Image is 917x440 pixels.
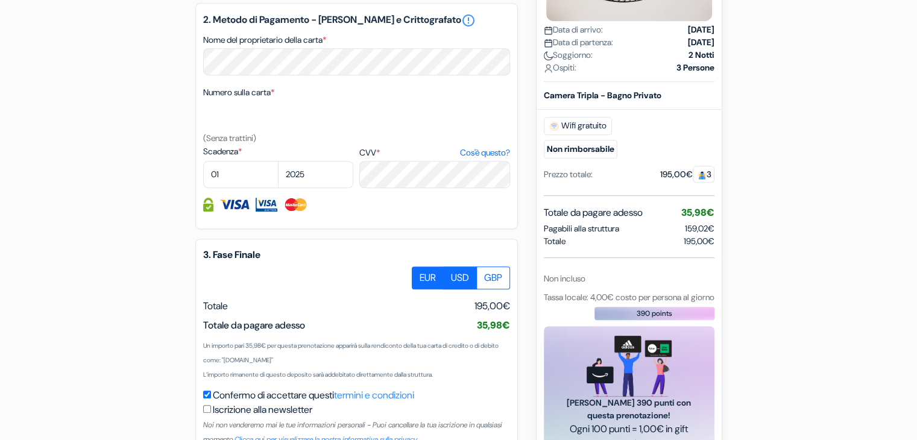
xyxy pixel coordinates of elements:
[544,39,553,48] img: calendar.svg
[203,371,433,379] small: L’importo rimanente di questo deposito sarà addebitato direttamente dalla struttura.
[283,198,308,212] img: Master Card
[359,146,509,159] label: CVV
[544,117,612,135] span: Wifi gratuito
[544,206,643,220] span: Totale da pagare adesso
[544,26,553,35] img: calendar.svg
[660,168,714,181] div: 195,00€
[474,299,510,313] span: 195,00€
[689,49,714,61] strong: 2 Notti
[544,51,553,60] img: moon.svg
[334,389,414,401] a: termini e condizioni
[544,222,619,235] span: Pagabili alla struttura
[558,397,700,422] span: [PERSON_NAME] 390 punti con questa prenotazione!
[688,24,714,36] strong: [DATE]
[461,13,476,28] a: error_outline
[203,300,228,312] span: Totale
[688,36,714,49] strong: [DATE]
[544,36,613,49] span: Data di partenza:
[459,146,509,159] a: Cos'è questo?
[681,206,714,219] span: 35,98€
[685,223,714,234] span: 159,02€
[203,145,353,158] label: Scadenza
[544,49,593,61] span: Soggiorno:
[544,24,603,36] span: Data di arrivo:
[587,336,672,397] img: gift_card_hero_new.png
[693,166,714,183] span: 3
[203,34,326,46] label: Nome del proprietario della carta
[544,64,553,73] img: user_icon.svg
[549,121,559,131] img: free_wifi.svg
[544,272,714,285] div: Non incluso
[443,266,477,289] label: USD
[203,319,305,332] span: Totale da pagare adesso
[412,266,510,289] div: Basic radio toggle button group
[544,90,661,101] b: Camera Tripla - Bagno Privato
[476,266,510,289] label: GBP
[544,61,576,74] span: Ospiti:
[684,235,714,248] span: 195,00€
[676,61,714,74] strong: 3 Persone
[544,292,714,303] span: Tassa locale: 4,00€ costo per persona al giorno
[637,308,672,319] span: 390 points
[544,168,593,181] div: Prezzo totale:
[477,319,510,332] span: 35,98€
[203,249,510,260] h5: 3. Fase Finale
[203,133,256,143] small: (Senza trattini)
[203,86,274,99] label: Numero sulla carta
[412,266,444,289] label: EUR
[698,171,707,180] img: guest.svg
[203,13,510,28] h5: 2. Metodo di Pagamento - [PERSON_NAME] e Crittografato
[213,388,414,403] label: Confermo di accettare questi
[544,235,566,248] span: Totale
[544,140,617,159] small: Non rimborsabile
[256,198,277,212] img: Visa Electron
[219,198,250,212] img: Visa
[203,198,213,212] img: Le informazioni della carta di credito sono codificate e criptate
[203,342,499,364] small: Un importo pari 35,98€ per questa prenotazione apparirà sulla rendiconto della tua carta di credi...
[213,403,312,417] label: Iscrizione alla newsletter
